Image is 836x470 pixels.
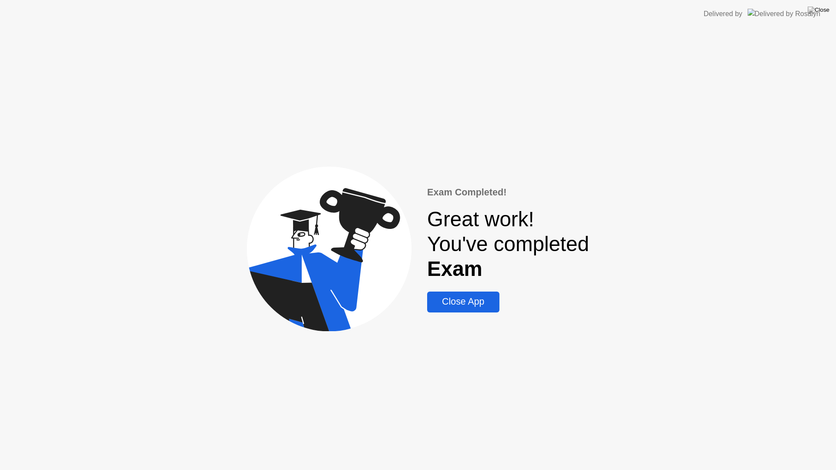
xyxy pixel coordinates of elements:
button: Close App [427,292,499,312]
img: Close [808,7,829,13]
img: Delivered by Rosalyn [748,9,820,19]
div: Great work! You've completed [427,207,589,281]
div: Delivered by [704,9,742,19]
div: Close App [430,296,496,307]
div: Exam Completed! [427,185,589,199]
b: Exam [427,257,482,280]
